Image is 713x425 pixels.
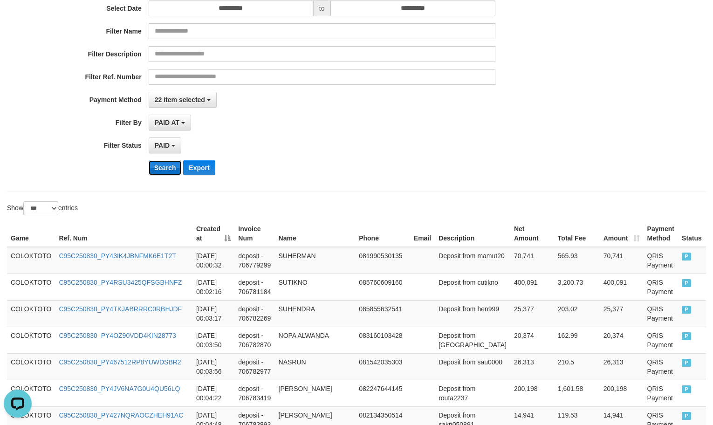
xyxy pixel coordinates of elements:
td: 081990530135 [355,247,410,274]
th: Name [275,220,356,247]
td: QRIS Payment [644,380,679,406]
a: C95C250830_PY427NQRAOCZHEH91AC [59,411,183,419]
td: 3,200.73 [554,274,600,300]
span: to [313,0,331,16]
td: COLOKTOTO [7,274,55,300]
th: Email [410,220,435,247]
td: QRIS Payment [644,353,679,380]
td: [DATE] 00:04:22 [192,380,234,406]
td: 25,377 [510,300,554,327]
td: Deposit from sau0000 [435,353,510,380]
td: [PERSON_NAME] [275,380,356,406]
span: PAID [682,359,691,367]
td: Deposit from routa2237 [435,380,510,406]
td: 400,091 [600,274,644,300]
th: Ref. Num [55,220,192,247]
td: 203.02 [554,300,600,327]
td: 26,313 [510,353,554,380]
label: Show entries [7,201,78,215]
td: Deposit from [GEOGRAPHIC_DATA] [435,327,510,353]
td: [DATE] 00:03:50 [192,327,234,353]
td: 210.5 [554,353,600,380]
a: C95C250830_PY4OZ90VDD4KIN28773 [59,332,176,339]
th: Amount: activate to sort column ascending [600,220,644,247]
a: C95C250830_PY4RSU3425QFSGBHNFZ [59,279,182,286]
button: PAID AT [149,115,191,130]
td: [DATE] 00:03:56 [192,353,234,380]
span: PAID [682,306,691,314]
td: COLOKTOTO [7,247,55,274]
td: QRIS Payment [644,327,679,353]
td: 1,601.58 [554,380,600,406]
td: [DATE] 00:03:17 [192,300,234,327]
td: Deposit from mamut20 [435,247,510,274]
td: QRIS Payment [644,247,679,274]
th: Created at: activate to sort column descending [192,220,234,247]
td: NASRUN [275,353,356,380]
td: 565.93 [554,247,600,274]
td: deposit - 706779299 [234,247,274,274]
td: 25,377 [600,300,644,327]
td: Deposit from hen999 [435,300,510,327]
td: deposit - 706782870 [234,327,274,353]
td: 200,198 [600,380,644,406]
button: Open LiveChat chat widget [4,4,32,32]
th: Total Fee [554,220,600,247]
a: C95C250830_PY4JV6NA7G0U4QU56LQ [59,385,180,392]
button: Search [149,160,182,175]
button: PAID [149,137,181,153]
td: COLOKTOTO [7,380,55,406]
span: 22 item selected [155,96,205,103]
td: QRIS Payment [644,274,679,300]
td: deposit - 706781184 [234,274,274,300]
span: PAID [682,253,691,260]
a: C95C250830_PY43IK4JBNFMK6E1T2T [59,252,176,260]
td: 200,198 [510,380,554,406]
span: PAID [682,279,691,287]
td: COLOKTOTO [7,353,55,380]
td: deposit - 706782977 [234,353,274,380]
th: Status [678,220,706,247]
td: 085760609160 [355,274,410,300]
td: 20,374 [510,327,554,353]
td: 26,313 [600,353,644,380]
td: 082247644145 [355,380,410,406]
th: Net Amount [510,220,554,247]
td: SUHERMAN [275,247,356,274]
button: Export [183,160,215,175]
th: Phone [355,220,410,247]
span: PAID [155,142,170,149]
td: Deposit from cutikno [435,274,510,300]
td: QRIS Payment [644,300,679,327]
th: Game [7,220,55,247]
th: Payment Method [644,220,679,247]
td: SUHENDRA [275,300,356,327]
td: COLOKTOTO [7,300,55,327]
td: SUTIKNO [275,274,356,300]
button: 22 item selected [149,92,217,108]
a: C95C250830_PY4TKJABRRRC0RBHJDF [59,305,182,313]
span: PAID AT [155,119,179,126]
td: 400,091 [510,274,554,300]
td: COLOKTOTO [7,327,55,353]
td: [DATE] 00:02:16 [192,274,234,300]
td: 70,741 [510,247,554,274]
select: Showentries [23,201,58,215]
td: NOPA ALWANDA [275,327,356,353]
span: PAID [682,412,691,420]
a: C95C250830_PY467512RP8YUWDSBR2 [59,358,181,366]
th: Description [435,220,510,247]
td: 085855632541 [355,300,410,327]
td: 083160103428 [355,327,410,353]
td: [DATE] 00:00:32 [192,247,234,274]
span: PAID [682,385,691,393]
span: PAID [682,332,691,340]
td: deposit - 706783419 [234,380,274,406]
th: Invoice Num [234,220,274,247]
td: 70,741 [600,247,644,274]
td: 081542035303 [355,353,410,380]
td: 162.99 [554,327,600,353]
td: 20,374 [600,327,644,353]
td: deposit - 706782269 [234,300,274,327]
